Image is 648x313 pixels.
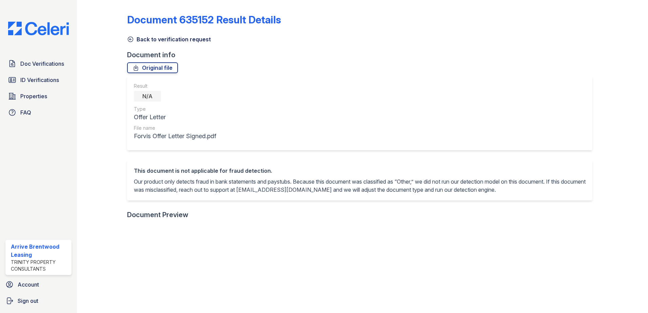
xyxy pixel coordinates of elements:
[3,294,74,308] a: Sign out
[11,243,69,259] div: Arrive Brentwood Leasing
[11,259,69,272] div: Trinity Property Consultants
[5,106,72,119] a: FAQ
[127,14,281,26] a: Document 635152 Result Details
[127,35,211,43] a: Back to verification request
[20,60,64,68] span: Doc Verifications
[134,125,216,131] div: File name
[134,91,161,102] div: N/A
[127,50,598,60] div: Document info
[127,62,178,73] a: Original file
[134,112,216,122] div: Offer Letter
[20,108,31,117] span: FAQ
[3,22,74,35] img: CE_Logo_Blue-a8612792a0a2168367f1c8372b55b34899dd931a85d93a1a3d3e32e68fde9ad4.png
[18,280,39,289] span: Account
[134,106,216,112] div: Type
[18,297,38,305] span: Sign out
[134,83,216,89] div: Result
[5,73,72,87] a: ID Verifications
[134,131,216,141] div: Forvis Offer Letter Signed.pdf
[20,76,59,84] span: ID Verifications
[5,89,72,103] a: Properties
[134,178,586,194] p: Our product only detects fraud in bank statements and paystubs. Because this document was classif...
[5,57,72,70] a: Doc Verifications
[134,167,586,175] div: This document is not applicable for fraud detection.
[20,92,47,100] span: Properties
[127,210,188,220] div: Document Preview
[3,278,74,291] a: Account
